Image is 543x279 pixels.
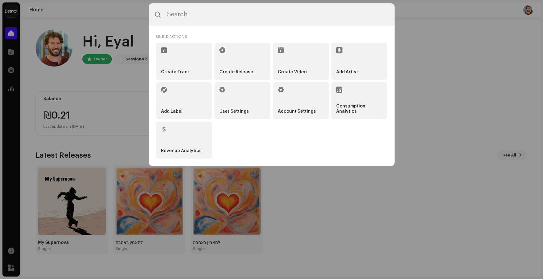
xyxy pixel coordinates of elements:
strong: Create Track [161,70,190,75]
div: Quick Actions [156,33,387,40]
strong: Create Release [219,70,253,75]
strong: Consumption Analytics [336,104,382,114]
strong: Revenue Analytics [161,148,202,154]
strong: User Settings [219,109,249,114]
strong: Account Settings [278,109,316,114]
strong: Add Artist [336,70,358,75]
input: Search [149,3,395,26]
strong: Create Video [278,70,307,75]
strong: Add Label [161,109,183,114]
